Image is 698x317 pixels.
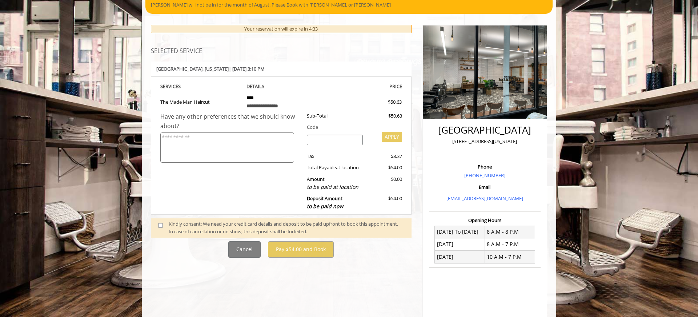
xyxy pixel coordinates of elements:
div: $50.63 [368,112,402,120]
h2: [GEOGRAPHIC_DATA] [431,125,539,135]
h3: Email [431,185,539,190]
p: [STREET_ADDRESS][US_STATE] [431,138,539,145]
td: 8 A.M - 7 P.M [485,238,535,250]
td: 8 A.M - 8 P.M [485,226,535,238]
b: Deposit Amount [307,195,343,210]
b: [GEOGRAPHIC_DATA] | [DATE] 3:10 PM [156,66,265,72]
div: Sub-Total [301,112,369,120]
div: Your reservation will expire in 4:33 [151,25,412,33]
td: [DATE] To [DATE] [435,226,485,238]
div: Amount [301,175,369,191]
a: [PHONE_NUMBER] [464,172,505,179]
div: Tax [301,152,369,160]
th: DETAILS [241,82,322,91]
span: , [US_STATE] [202,66,229,72]
p: [PERSON_NAME] will not be in for the month of August. Please Book with [PERSON_NAME], or [PERSON_... [151,1,547,9]
div: Have any other preferences that we should know about? [160,112,301,131]
span: at location [336,164,359,171]
div: Kindly consent: We need your credit card details and deposit to be paid upfront to book this appo... [169,220,404,235]
h3: Phone [431,164,539,169]
th: PRICE [321,82,402,91]
button: Pay $54.00 and Book [268,241,334,258]
div: $50.63 [362,98,402,106]
div: $3.37 [368,152,402,160]
div: $54.00 [368,164,402,171]
div: Code [301,123,402,131]
a: [EMAIL_ADDRESS][DOMAIN_NAME] [446,195,523,202]
th: SERVICE [160,82,241,91]
td: [DATE] [435,251,485,263]
h3: Opening Hours [429,218,541,223]
h3: SELECTED SERVICE [151,48,412,55]
span: S [178,83,181,90]
span: to be paid now [307,203,343,210]
div: Total Payable [301,164,369,171]
div: to be paid at location [307,183,363,191]
td: 10 A.M - 7 P.M [485,251,535,263]
td: [DATE] [435,238,485,250]
button: Cancel [228,241,261,258]
button: APPLY [382,132,402,142]
td: The Made Man Haircut [160,91,241,112]
div: $0.00 [368,175,402,191]
div: $54.00 [368,195,402,210]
